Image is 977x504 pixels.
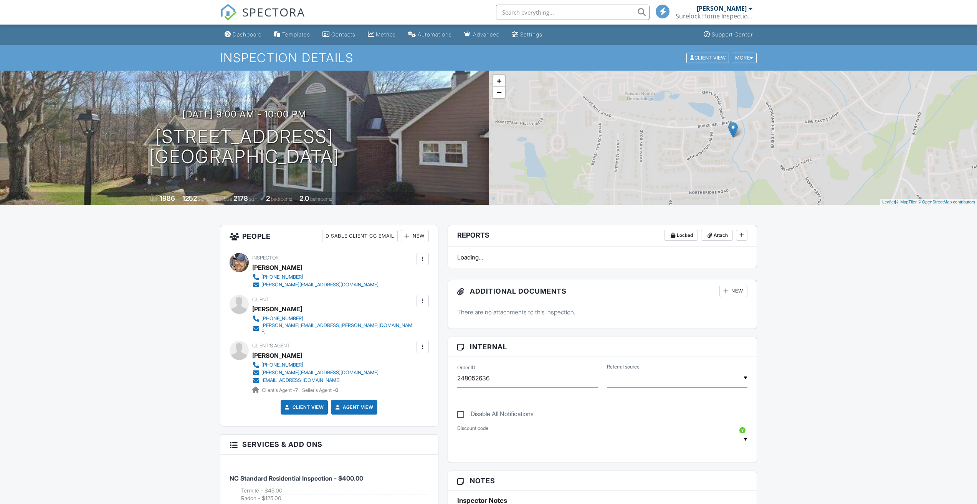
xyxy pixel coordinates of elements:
[322,230,398,242] div: Disable Client CC Email
[405,28,455,42] a: Automations (Basic)
[271,196,292,202] span: bedrooms
[261,282,379,288] div: [PERSON_NAME][EMAIL_ADDRESS][DOMAIN_NAME]
[331,31,355,38] div: Contacts
[302,387,338,393] span: Seller's Agent -
[701,28,756,42] a: Support Center
[252,281,379,289] a: [PERSON_NAME][EMAIL_ADDRESS][DOMAIN_NAME]
[252,297,269,302] span: Client
[220,4,237,21] img: The Best Home Inspection Software - Spectora
[496,5,650,20] input: Search everything...
[520,31,542,38] div: Settings
[712,31,753,38] div: Support Center
[261,316,303,322] div: [PHONE_NUMBER]
[457,410,534,420] label: Disable All Notifications
[880,199,977,205] div: |
[283,403,324,411] a: Client View
[376,31,396,38] div: Metrics
[252,303,302,315] div: [PERSON_NAME]
[220,10,305,26] a: SPECTORA
[261,370,379,376] div: [PERSON_NAME][EMAIL_ADDRESS][DOMAIN_NAME]
[918,200,975,204] a: © OpenStreetMap contributors
[261,362,303,368] div: [PHONE_NUMBER]
[676,12,752,20] div: Surelock Home Inspections LLC
[295,387,298,393] strong: 7
[319,28,359,42] a: Contacts
[261,377,341,383] div: [EMAIL_ADDRESS][DOMAIN_NAME]
[493,87,505,98] a: Zoom out
[252,255,279,261] span: Inspector
[252,361,379,369] a: [PHONE_NUMBER]
[335,387,338,393] strong: 0
[493,75,505,87] a: Zoom in
[448,471,757,491] h3: Notes
[473,31,500,38] div: Advanced
[241,494,429,502] li: Add on: Radon
[686,55,731,60] a: Client View
[252,315,415,322] a: [PHONE_NUMBER]
[334,403,373,411] a: Agent View
[198,196,209,202] span: sq. ft.
[896,200,917,204] a: © MapTiler
[448,337,757,357] h3: Internal
[182,194,197,202] div: 1252
[149,127,339,167] h1: [STREET_ADDRESS] [GEOGRAPHIC_DATA]
[401,230,429,242] div: New
[686,53,729,63] div: Client View
[252,343,290,349] span: Client's Agent
[461,28,503,42] a: Advanced
[457,308,748,316] p: There are no attachments to this inspection.
[252,273,379,281] a: [PHONE_NUMBER]
[252,262,302,273] div: [PERSON_NAME]
[252,369,379,377] a: [PERSON_NAME][EMAIL_ADDRESS][DOMAIN_NAME]
[448,280,757,302] h3: Additional Documents
[252,350,302,361] a: [PERSON_NAME]
[220,51,757,64] h1: Inspection Details
[882,200,895,204] a: Leaflet
[233,31,262,38] div: Dashboard
[230,474,363,482] span: NC Standard Residential Inspection - $400.00
[233,194,248,202] div: 2178
[249,196,259,202] span: sq.ft.
[160,194,175,202] div: 1986
[299,194,309,202] div: 2.0
[252,377,379,384] a: [EMAIL_ADDRESS][DOMAIN_NAME]
[216,196,232,202] span: Lot Size
[697,5,747,12] div: [PERSON_NAME]
[262,387,299,393] span: Client's Agent -
[457,364,475,371] label: Order ID
[509,28,546,42] a: Settings
[220,225,438,247] h3: People
[241,487,429,495] li: Add on: Termite
[252,322,415,335] a: [PERSON_NAME][EMAIL_ADDRESS][PERSON_NAME][DOMAIN_NAME]
[266,194,270,202] div: 2
[261,274,303,280] div: [PHONE_NUMBER]
[719,285,747,297] div: New
[242,4,305,20] span: SPECTORA
[457,425,488,432] label: Discount code
[182,109,306,119] h3: [DATE] 9:00 am - 10:00 pm
[365,28,399,42] a: Metrics
[732,53,757,63] div: More
[222,28,265,42] a: Dashboard
[150,196,159,202] span: Built
[418,31,452,38] div: Automations
[310,196,332,202] span: bathrooms
[607,364,640,370] label: Referral source
[261,322,415,335] div: [PERSON_NAME][EMAIL_ADDRESS][PERSON_NAME][DOMAIN_NAME]
[271,28,313,42] a: Templates
[282,31,310,38] div: Templates
[220,435,438,454] h3: Services & Add ons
